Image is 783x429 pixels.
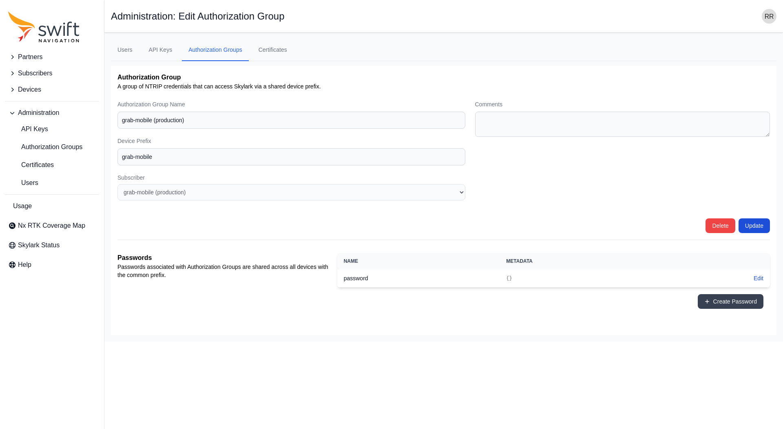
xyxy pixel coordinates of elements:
[252,39,294,61] a: Certificates
[142,39,179,61] a: API Keys
[5,198,99,214] a: Usage
[13,201,32,211] span: Usage
[337,269,500,288] th: password
[18,108,59,118] span: Administration
[5,157,99,173] a: Certificates
[5,139,99,155] a: Authorization Groups
[117,137,465,145] label: Device Prefix
[706,218,735,233] button: Delete
[5,237,99,253] a: Skylark Status
[337,253,500,269] th: Name
[117,82,770,90] p: A group of NTRIP credentials that can access Skylark via a shared device prefix.
[18,260,31,270] span: Help
[182,39,249,61] a: Authorization Groups
[5,49,99,65] button: Partners
[506,275,512,281] code: {}
[117,253,331,263] h2: Passwords
[111,11,285,21] h1: Administration: Edit Authorization Group
[754,274,763,282] button: Edit
[475,100,770,108] label: Comments
[117,174,465,182] label: Subscriber
[117,263,331,279] p: Passwords associated with Authorization Groups are shared across all devices with the common prefix.
[18,52,42,62] span: Partners
[8,160,54,170] span: Certificates
[117,100,465,108] label: Authorization Group Name
[18,68,52,78] span: Subscribers
[18,85,41,95] span: Devices
[5,65,99,81] button: Subscribers
[5,121,99,137] a: API Keys
[5,105,99,121] button: Administration
[18,240,60,250] span: Skylark Status
[762,9,776,24] img: user photo
[8,124,48,134] span: API Keys
[698,294,763,309] button: Create Password
[5,218,99,234] a: Nx RTK Coverage Map
[5,175,99,191] a: Users
[18,221,85,231] span: Nx RTK Coverage Map
[739,218,770,233] button: Update
[5,257,99,273] a: Help
[8,178,38,188] span: Users
[117,73,770,82] h2: Authorization Group
[8,142,82,152] span: Authorization Groups
[500,253,670,269] th: Metadata
[5,81,99,98] button: Devices
[111,39,139,61] a: Users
